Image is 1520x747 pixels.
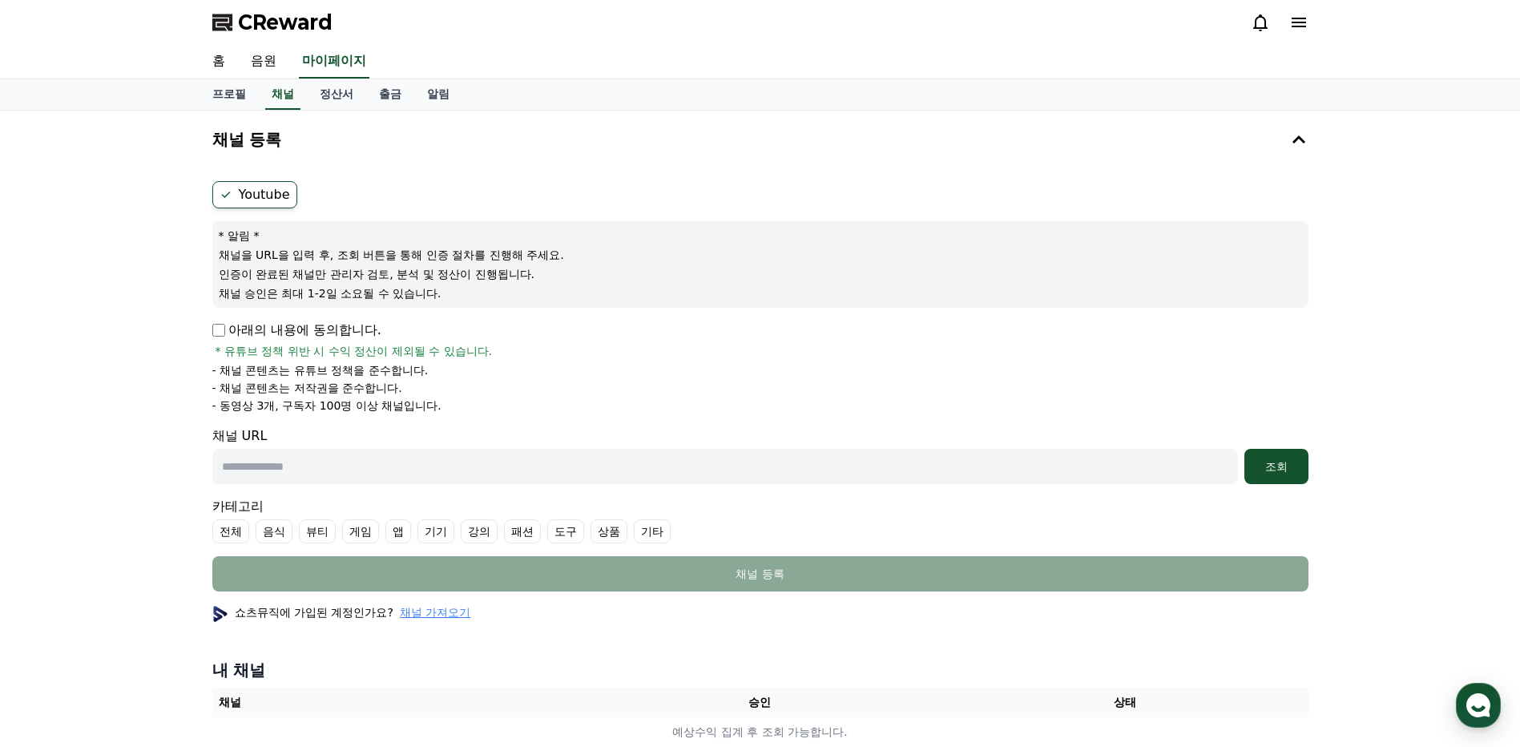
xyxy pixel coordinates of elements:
div: 채널 등록 [244,566,1276,582]
a: 홈 [5,508,106,548]
h4: 채널 등록 [212,131,282,148]
a: CReward [212,10,333,35]
label: Youtube [212,181,297,208]
h4: 내 채널 [212,659,1308,681]
p: 채널을 URL을 입력 후, 조회 버튼을 통해 인증 절차를 진행해 주세요. [219,247,1302,263]
label: 음식 [256,519,292,543]
label: 전체 [212,519,249,543]
a: 알림 [414,79,462,110]
p: 채널 승인은 최대 1-2일 소요될 수 있습니다. [219,285,1302,301]
td: 예상수익 집계 후 조회 가능합니다. [212,717,1308,747]
div: 카테고리 [212,497,1308,543]
a: 설정 [207,508,308,548]
p: - 채널 콘텐츠는 유튜브 정책을 준수합니다. [212,362,429,378]
p: 쇼츠뮤직에 가입된 계정인가요? [212,604,471,620]
th: 상태 [942,688,1308,717]
span: 대화 [147,533,166,546]
label: 상품 [591,519,627,543]
label: 도구 [547,519,584,543]
a: 음원 [238,45,289,79]
span: * 유튜브 정책 위반 시 수익 정산이 제외될 수 있습니다. [216,343,493,359]
a: 마이페이지 [299,45,369,79]
label: 기타 [634,519,671,543]
button: 조회 [1244,449,1308,484]
label: 뷰티 [299,519,336,543]
a: 대화 [106,508,207,548]
span: CReward [238,10,333,35]
span: 설정 [248,532,267,545]
a: 출금 [366,79,414,110]
th: 승인 [577,688,942,717]
span: 홈 [50,532,60,545]
div: 채널 URL [212,426,1308,484]
label: 강의 [461,519,498,543]
p: 인증이 완료된 채널만 관리자 검토, 분석 및 정산이 진행됩니다. [219,266,1302,282]
label: 기기 [417,519,454,543]
a: 채널 [265,79,300,110]
p: - 동영상 3개, 구독자 100명 이상 채널입니다. [212,398,441,414]
label: 패션 [504,519,541,543]
a: 프로필 [200,79,259,110]
label: 게임 [342,519,379,543]
p: - 채널 콘텐츠는 저작권을 준수합니다. [212,380,402,396]
div: 조회 [1251,458,1302,474]
label: 앱 [385,519,411,543]
p: 아래의 내용에 동의합니다. [212,321,381,340]
th: 채널 [212,688,578,717]
img: profile [212,606,228,622]
button: 채널 등록 [206,117,1315,162]
a: 홈 [200,45,238,79]
button: 채널 가져오기 [400,604,470,620]
a: 정산서 [307,79,366,110]
button: 채널 등록 [212,556,1308,592]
